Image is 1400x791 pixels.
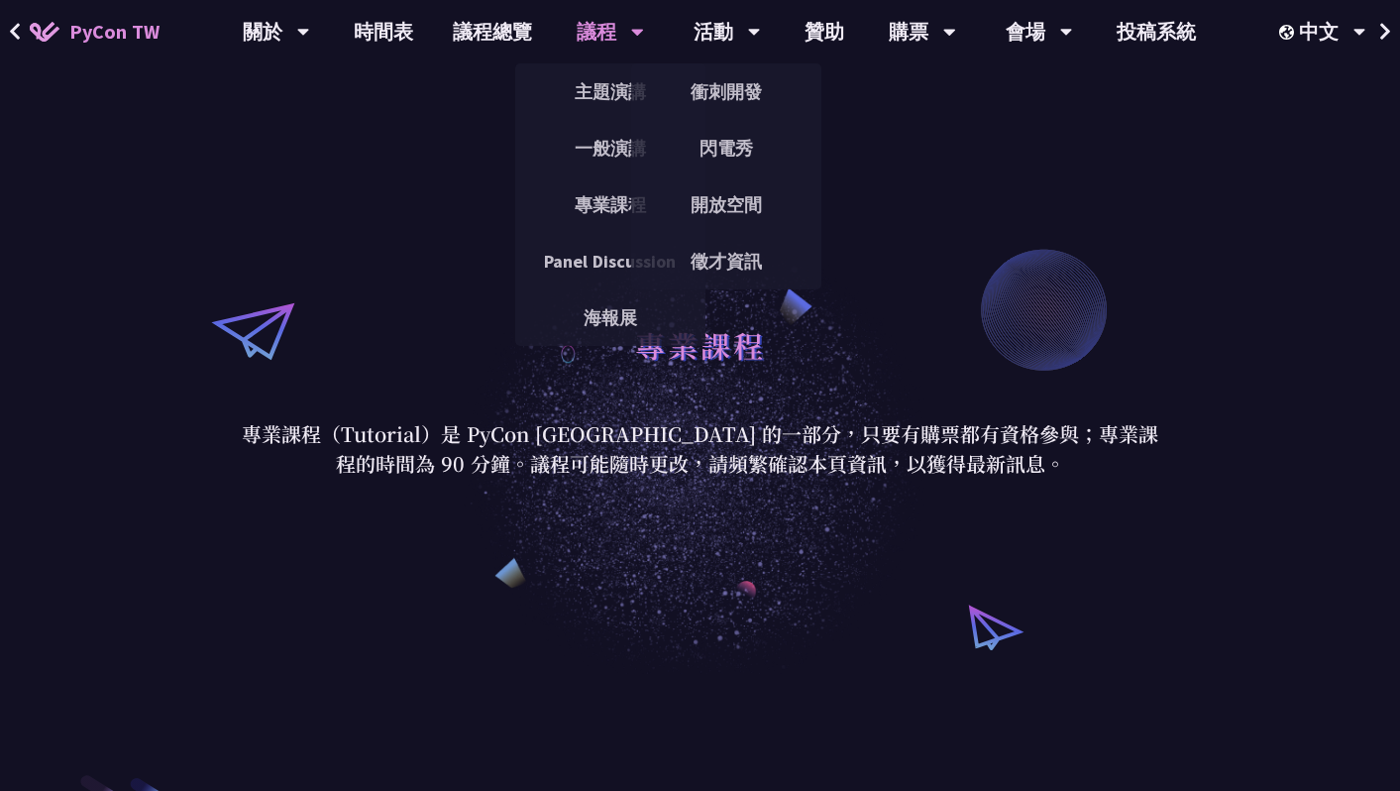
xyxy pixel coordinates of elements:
p: 專業課程（Tutorial）是 PyCon [GEOGRAPHIC_DATA] 的一部分，只要有購票都有資格參與；專業課程的時間為 90 分鐘。議程可能隨時更改，請頻繁確認本頁資訊，以獲得最新訊息。 [240,419,1161,479]
a: 一般演講 [515,125,705,171]
img: Home icon of PyCon TW 2025 [30,22,59,42]
a: 開放空間 [631,181,821,228]
a: 閃電秀 [631,125,821,171]
img: Locale Icon [1279,25,1299,40]
a: 衝刺開發 [631,68,821,115]
a: 徵才資訊 [631,238,821,284]
a: 海報展 [515,294,705,341]
a: Panel Discussion [515,238,705,284]
span: PyCon TW [69,17,160,47]
a: 專業課程 [515,181,705,228]
a: PyCon TW [10,7,179,56]
a: 主題演講 [515,68,705,115]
